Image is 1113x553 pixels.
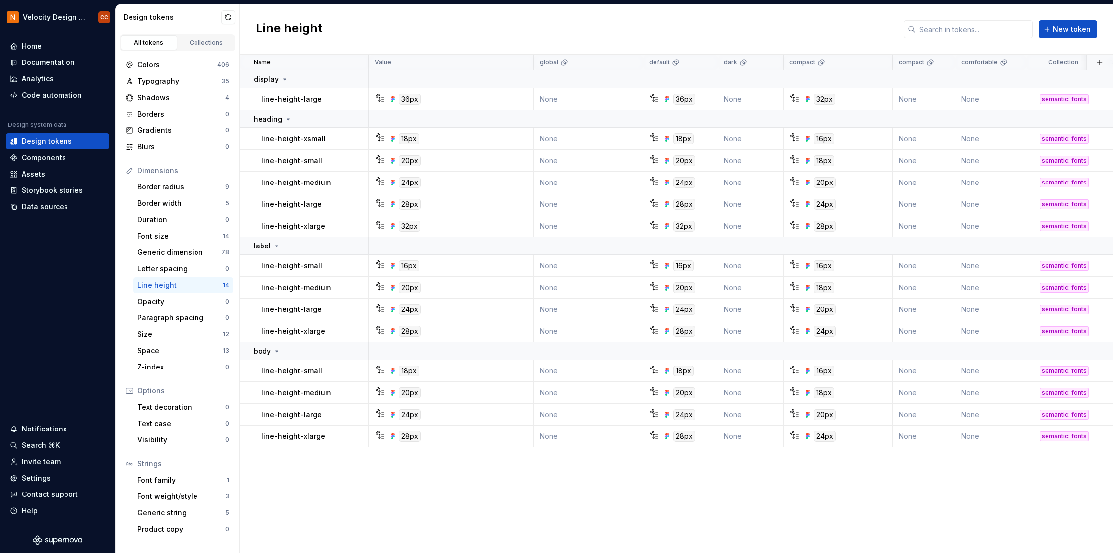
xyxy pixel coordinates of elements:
[122,123,233,138] a: Gradients0
[254,346,271,356] p: body
[122,139,233,155] a: Blurs0
[718,320,784,342] td: None
[137,198,225,208] div: Border width
[137,76,221,86] div: Typography
[1040,134,1089,144] div: semantic: fonts
[22,136,72,146] div: Design tokens
[225,420,229,428] div: 0
[137,215,225,225] div: Duration
[718,128,784,150] td: None
[399,387,421,398] div: 20px
[22,169,45,179] div: Assets
[6,437,109,453] button: Search ⌘K
[1040,178,1089,187] div: semantic: fonts
[955,299,1026,320] td: None
[137,386,229,396] div: Options
[718,360,784,382] td: None
[6,87,109,103] a: Code automation
[1040,388,1089,398] div: semantic: fonts
[137,109,225,119] div: Borders
[223,281,229,289] div: 14
[262,221,325,231] p: line-height-xlarge
[225,314,229,322] div: 0
[262,388,331,398] p: line-height-medium
[673,282,695,293] div: 20px
[262,366,322,376] p: line-height-small
[673,431,695,442] div: 28px
[399,94,421,105] div: 36px
[814,260,834,271] div: 16px
[137,264,225,274] div: Letter spacing
[955,150,1026,172] td: None
[955,360,1026,382] td: None
[225,525,229,533] div: 0
[955,277,1026,299] td: None
[221,248,229,256] div: 78
[6,71,109,87] a: Analytics
[137,280,223,290] div: Line height
[399,221,420,232] div: 32px
[955,255,1026,277] td: None
[225,183,229,191] div: 9
[225,94,229,102] div: 4
[534,382,643,404] td: None
[262,261,322,271] p: line-height-small
[133,521,233,537] a: Product copy0
[137,346,223,356] div: Space
[133,432,233,448] a: Visibility0
[225,216,229,224] div: 0
[399,260,419,271] div: 16px
[6,133,109,149] a: Design tokens
[133,212,233,228] a: Duration0
[133,277,233,293] a: Line height14
[133,343,233,359] a: Space13
[225,492,229,500] div: 3
[718,426,784,447] td: None
[399,326,421,337] div: 28px
[22,58,75,67] div: Documentation
[33,535,82,545] svg: Supernova Logo
[534,404,643,426] td: None
[22,473,51,483] div: Settings
[673,94,695,105] div: 36px
[814,133,834,144] div: 16px
[137,247,221,257] div: Generic dimension
[814,409,836,420] div: 20px
[718,382,784,404] td: None
[137,362,225,372] div: Z-index
[22,440,60,450] div: Search ⌘K
[217,61,229,69] div: 406
[955,88,1026,110] td: None
[955,128,1026,150] td: None
[22,202,68,212] div: Data sources
[124,12,221,22] div: Design tokens
[955,320,1026,342] td: None
[133,505,233,521] a: Generic string5
[6,166,109,182] a: Assets
[262,94,322,104] p: line-height-large
[534,215,643,237] td: None
[955,215,1026,237] td: None
[137,508,225,518] div: Generic string
[22,153,66,163] div: Components
[262,283,331,293] p: line-height-medium
[399,304,421,315] div: 24px
[6,503,109,519] button: Help
[225,126,229,134] div: 0
[225,509,229,517] div: 5
[133,489,233,504] a: Font weight/style3
[673,387,695,398] div: 20px
[1040,261,1089,271] div: semantic: fonts
[534,128,643,150] td: None
[1040,326,1089,336] div: semantic: fonts
[124,39,174,47] div: All tokens
[262,178,331,187] p: line-height-medium
[814,366,834,376] div: 16px
[673,304,695,315] div: 24px
[137,492,225,501] div: Font weight/style
[137,182,225,192] div: Border radius
[534,255,643,277] td: None
[122,90,233,106] a: Shadows4
[718,255,784,277] td: None
[133,179,233,195] a: Border radius9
